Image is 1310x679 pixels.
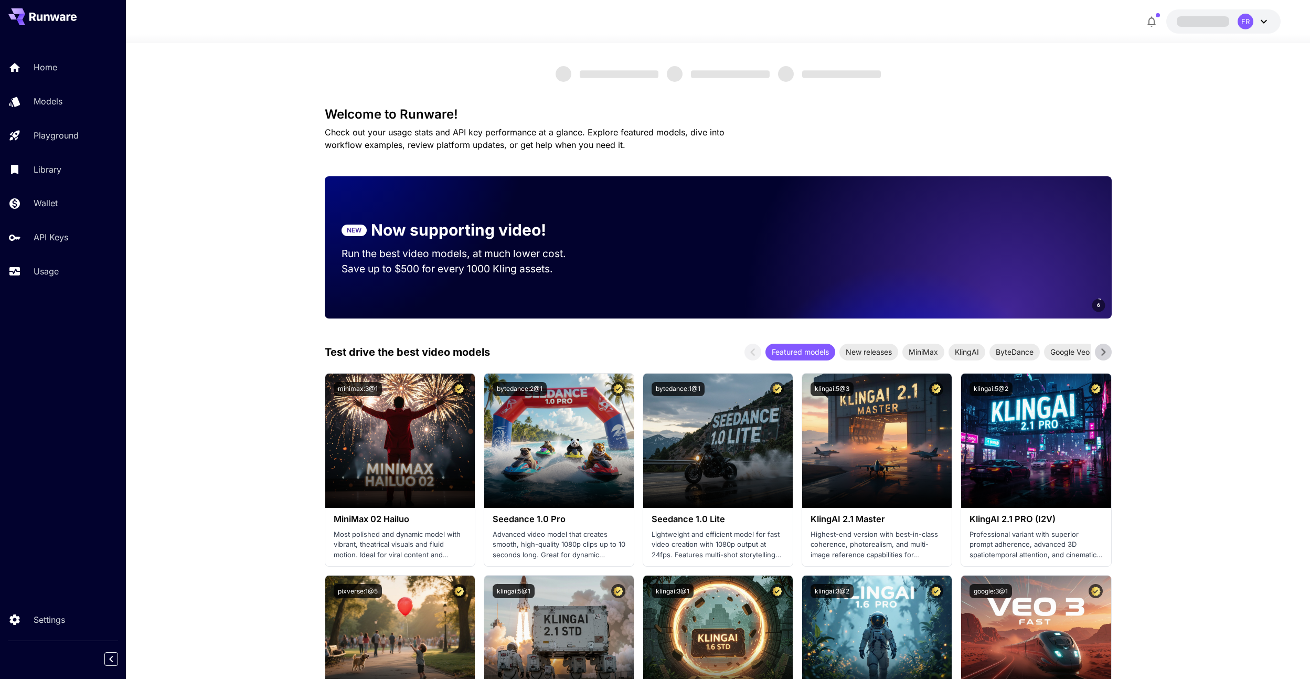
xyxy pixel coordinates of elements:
span: Google Veo [1044,346,1096,357]
button: klingai:5@1 [493,584,535,598]
p: Home [34,61,57,73]
button: Certified Model – Vetted for best performance and includes a commercial license. [452,584,466,598]
img: alt [325,374,475,508]
h3: MiniMax 02 Hailuo [334,514,466,524]
button: bytedance:1@1 [652,382,705,396]
button: Certified Model – Vetted for best performance and includes a commercial license. [1089,382,1103,396]
h3: KlingAI 2.1 Master [811,514,943,524]
button: Certified Model – Vetted for best performance and includes a commercial license. [770,382,784,396]
p: Models [34,95,62,108]
button: Collapse sidebar [104,652,118,666]
span: ByteDance [989,346,1040,357]
button: Certified Model – Vetted for best performance and includes a commercial license. [452,382,466,396]
span: Check out your usage stats and API key performance at a glance. Explore featured models, dive int... [325,127,725,150]
span: 6 [1097,301,1100,309]
h3: KlingAI 2.1 PRO (I2V) [970,514,1102,524]
p: Most polished and dynamic model with vibrant, theatrical visuals and fluid motion. Ideal for vira... [334,529,466,560]
p: Lightweight and efficient model for fast video creation with 1080p output at 24fps. Features mult... [652,529,784,560]
button: klingai:5@3 [811,382,854,396]
p: Wallet [34,197,58,209]
button: Certified Model – Vetted for best performance and includes a commercial license. [611,584,625,598]
button: klingai:3@2 [811,584,854,598]
span: Featured models [765,346,835,357]
img: alt [484,374,634,508]
p: NEW [347,226,361,235]
p: Advanced video model that creates smooth, high-quality 1080p clips up to 10 seconds long. Great f... [493,529,625,560]
img: alt [961,374,1111,508]
span: KlingAI [949,346,985,357]
button: pixverse:1@5 [334,584,382,598]
p: Highest-end version with best-in-class coherence, photorealism, and multi-image reference capabil... [811,529,943,560]
p: Now supporting video! [371,218,546,242]
button: Certified Model – Vetted for best performance and includes a commercial license. [929,584,943,598]
div: Collapse sidebar [112,650,126,669]
div: FR [1238,14,1253,29]
h3: Seedance 1.0 Lite [652,514,784,524]
p: Save up to $500 for every 1000 Kling assets. [342,261,586,277]
img: alt [802,374,952,508]
button: klingai:5@2 [970,382,1013,396]
div: Google Veo [1044,344,1096,360]
h3: Welcome to Runware! [325,107,1112,122]
button: Certified Model – Vetted for best performance and includes a commercial license. [770,584,784,598]
div: KlingAI [949,344,985,360]
button: google:3@1 [970,584,1012,598]
div: ByteDance [989,344,1040,360]
span: MiniMax [902,346,944,357]
button: minimax:3@1 [334,382,382,396]
button: klingai:3@1 [652,584,694,598]
p: Test drive the best video models [325,344,490,360]
span: New releases [839,346,898,357]
img: alt [643,374,793,508]
p: Run the best video models, at much lower cost. [342,246,586,261]
button: Certified Model – Vetted for best performance and includes a commercial license. [929,382,943,396]
p: Library [34,163,61,176]
div: MiniMax [902,344,944,360]
div: New releases [839,344,898,360]
p: Usage [34,265,59,278]
button: Certified Model – Vetted for best performance and includes a commercial license. [1089,584,1103,598]
button: bytedance:2@1 [493,382,547,396]
p: Playground [34,129,79,142]
button: Certified Model – Vetted for best performance and includes a commercial license. [611,382,625,396]
p: Professional variant with superior prompt adherence, advanced 3D spatiotemporal attention, and ci... [970,529,1102,560]
button: FR [1166,9,1281,34]
p: API Keys [34,231,68,243]
p: Settings [34,613,65,626]
h3: Seedance 1.0 Pro [493,514,625,524]
div: Featured models [765,344,835,360]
